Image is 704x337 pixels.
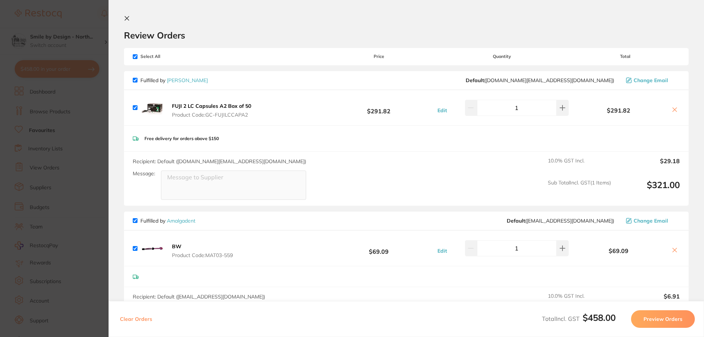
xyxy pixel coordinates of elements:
[631,310,695,328] button: Preview Orders
[172,103,251,109] b: FUJI 2 LC Capsules A2 Box of 50
[140,96,164,120] img: Z3I5czR6Zg
[167,77,208,84] a: [PERSON_NAME]
[617,158,680,174] output: $29.18
[624,77,680,84] button: Change Email
[144,136,219,141] p: Free delivery for orders above $150
[571,107,667,114] b: $291.82
[140,218,195,224] p: Fulfilled by
[133,293,265,300] span: Recipient: Default ( [EMAIL_ADDRESS][DOMAIN_NAME] )
[133,171,155,177] label: Message:
[571,54,680,59] span: Total
[172,112,251,118] span: Product Code: GC-FUJILCCAPA2
[133,158,306,165] span: Recipient: Default ( [DOMAIN_NAME][EMAIL_ADDRESS][DOMAIN_NAME] )
[435,107,449,114] button: Edit
[466,77,484,84] b: Default
[634,218,668,224] span: Change Email
[170,243,235,259] button: BW Product Code:MAT03-559
[324,101,433,114] b: $291.82
[507,217,525,224] b: Default
[133,54,206,59] span: Select All
[124,30,689,41] h2: Review Orders
[507,218,614,224] span: info@amalgadent.com.au
[118,310,154,328] button: Clear Orders
[167,217,195,224] a: Amalgadent
[634,77,668,83] span: Change Email
[324,54,433,59] span: Price
[571,248,667,254] b: $69.09
[624,217,680,224] button: Change Email
[466,77,614,83] span: customer.care@henryschein.com.au
[172,252,233,258] span: Product Code: MAT03-559
[435,248,449,254] button: Edit
[140,77,208,83] p: Fulfilled by
[172,243,181,250] b: BW
[583,312,616,323] b: $458.00
[617,180,680,200] output: $321.00
[140,237,164,260] img: ZzIzZzA5dw
[548,293,611,309] span: 10.0 % GST Incl.
[617,293,680,309] output: $6.91
[170,103,253,118] button: FUJI 2 LC Capsules A2 Box of 50 Product Code:GC-FUJILCCAPA2
[548,158,611,174] span: 10.0 % GST Incl.
[542,315,616,322] span: Total Incl. GST
[324,242,433,255] b: $69.09
[434,54,571,59] span: Quantity
[548,180,611,200] span: Sub Total Incl. GST ( 1 Items)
